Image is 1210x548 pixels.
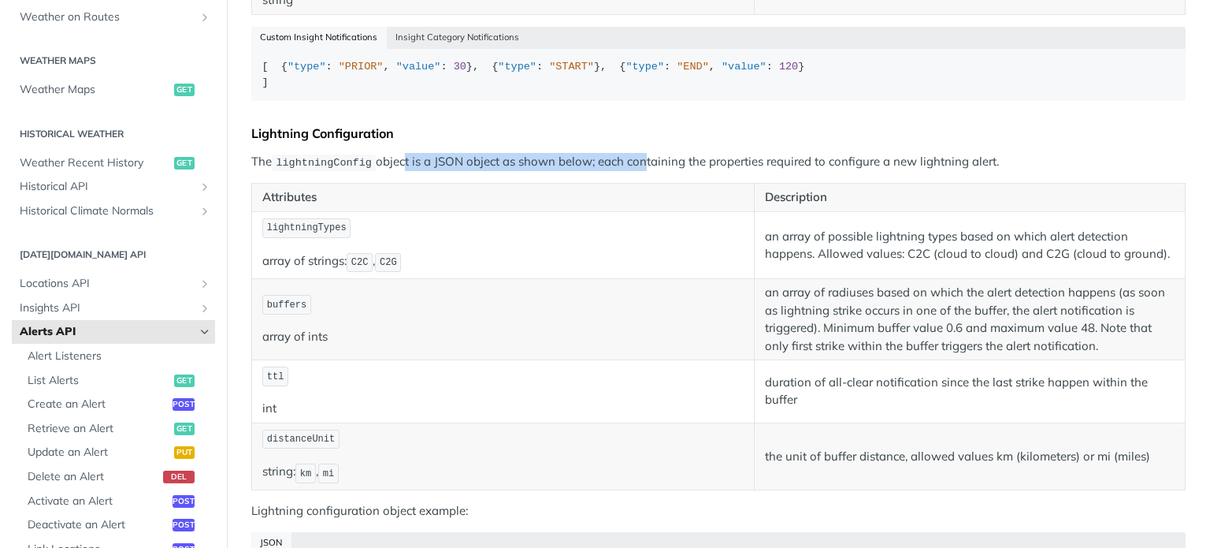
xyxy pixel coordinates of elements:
span: mi [323,468,334,479]
a: Deactivate an Alertpost [20,513,215,537]
span: "START" [549,61,594,73]
button: Show subpages for Insights API [199,302,211,315]
h2: [DATE][DOMAIN_NAME] API [12,248,215,262]
div: [ { : , : }, { : }, { : , : } ] [262,59,1175,90]
span: List Alerts [28,373,170,389]
span: "type" [625,61,664,73]
p: int [262,400,744,418]
span: Activate an Alert [28,494,169,509]
p: an array of possible lightning types based on which alert detection happens. Allowed values: C2C ... [765,228,1175,263]
button: Insight Category Notifications [387,27,529,49]
span: buffers [267,300,306,311]
a: Historical Climate NormalsShow subpages for Historical Climate Normals [12,199,215,223]
a: Weather Recent Historyget [12,151,215,175]
button: Show subpages for Historical API [199,181,211,193]
span: get [174,423,195,435]
button: Show subpages for Locations API [199,278,211,290]
span: "PRIOR" [339,61,384,73]
span: get [174,157,195,170]
span: Alerts API [20,324,195,340]
a: Create an Alertpost [20,393,215,416]
button: Show subpages for Weather on Routes [199,11,211,24]
span: get [174,84,195,96]
p: Description [765,188,1175,207]
p: The object is a JSON object as shown below; each containing the properties required to configure ... [251,153,1186,171]
div: Lightning Configuration [251,125,1186,141]
span: "value" [722,61,766,73]
a: Weather Mapsget [12,78,215,102]
span: Create an Alert [28,397,169,412]
a: List Alertsget [20,369,215,393]
a: Historical APIShow subpages for Historical API [12,175,215,199]
span: C2C [351,257,369,268]
a: Weather on RoutesShow subpages for Weather on Routes [12,6,215,29]
a: Activate an Alertpost [20,490,215,513]
span: 120 [779,61,798,73]
span: distanceUnit [267,434,335,445]
span: lightningConfig [276,157,372,169]
span: 30 [454,61,466,73]
a: Update an Alertput [20,441,215,464]
span: lightningTypes [267,222,347,233]
span: put [174,446,195,459]
span: post [173,398,195,411]
a: Insights APIShow subpages for Insights API [12,296,215,320]
span: "type" [288,61,326,73]
p: Lightning configuration object example: [251,502,1186,520]
a: Alert Listeners [20,345,215,368]
span: "END" [677,61,709,73]
span: Alert Listeners [28,349,211,364]
p: Attributes [262,188,744,207]
p: duration of all-clear notification since the last strike happen within the buffer [765,374,1175,409]
p: an array of radiuses based on which the alert detection happens (as soon as lightning strike occu... [765,284,1175,355]
span: Locations API [20,276,195,292]
span: km [300,468,311,479]
button: Show subpages for Historical Climate Normals [199,205,211,218]
span: del [163,471,195,483]
span: post [173,519,195,531]
span: Insights API [20,300,195,316]
span: "value" [396,61,441,73]
a: Retrieve an Alertget [20,417,215,441]
a: Locations APIShow subpages for Locations API [12,272,215,296]
p: the unit of buffer distance, allowed values km (kilometers) or mi (miles) [765,448,1175,466]
p: array of ints [262,328,744,346]
span: Update an Alert [28,445,170,460]
span: "type" [498,61,536,73]
span: Weather Recent History [20,155,170,171]
span: Deactivate an Alert [28,517,169,533]
span: Weather on Routes [20,9,195,25]
span: Weather Maps [20,82,170,98]
a: Alerts APIHide subpages for Alerts API [12,320,215,344]
span: Historical Climate Normals [20,203,195,219]
a: Delete an Alertdel [20,465,215,489]
p: array of strings: , [262,252,744,274]
span: post [173,495,195,508]
span: C2G [380,257,397,268]
button: Hide subpages for Alerts API [199,326,211,338]
p: string: , [262,462,744,485]
span: Historical API [20,179,195,195]
h2: Weather Maps [12,54,215,68]
h2: Historical Weather [12,127,215,141]
span: get [174,375,195,387]
span: Delete an Alert [28,469,159,485]
span: Retrieve an Alert [28,421,170,437]
span: ttl [267,371,284,382]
